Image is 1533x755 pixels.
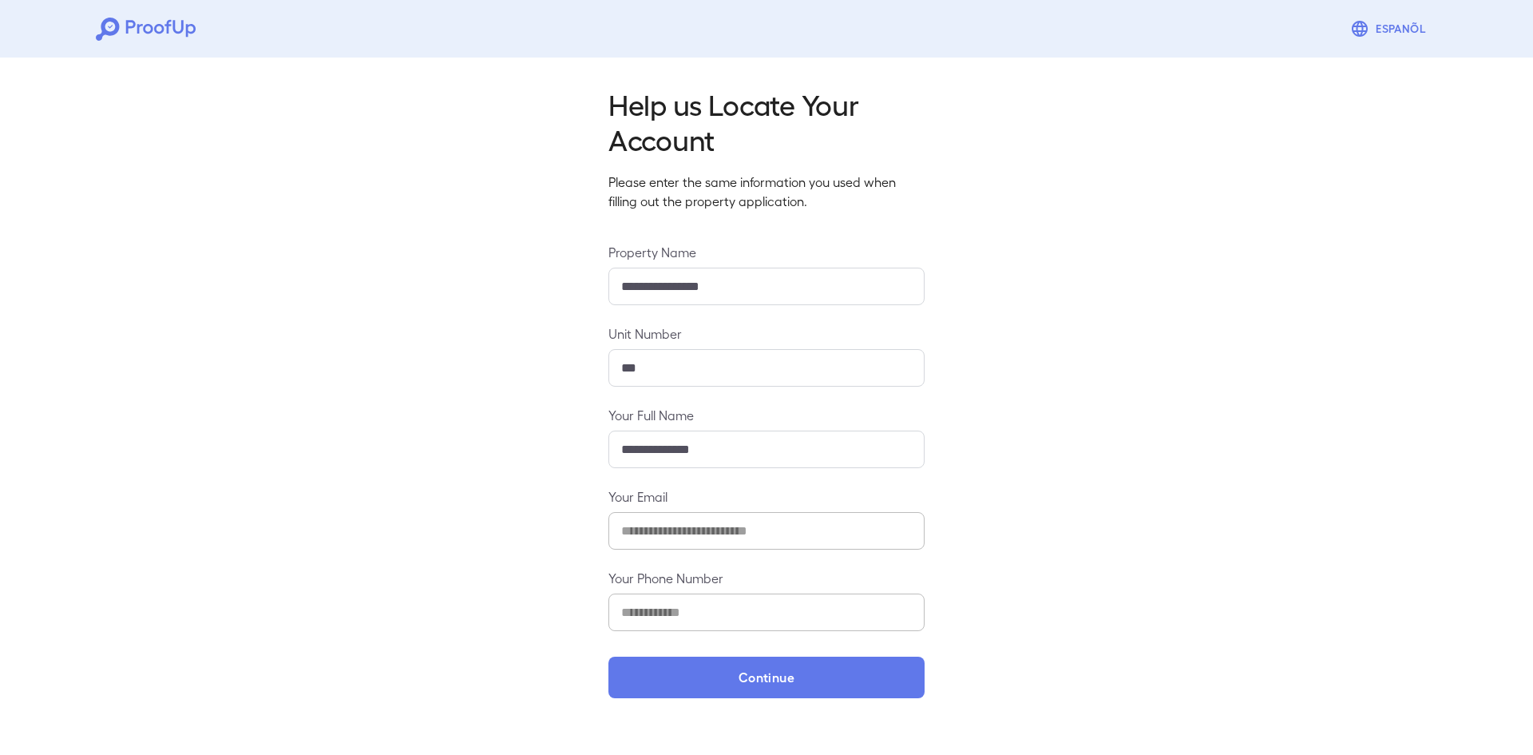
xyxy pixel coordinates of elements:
[608,657,925,698] button: Continue
[608,243,925,261] label: Property Name
[608,173,925,211] p: Please enter the same information you used when filling out the property application.
[608,86,925,157] h2: Help us Locate Your Account
[608,569,925,587] label: Your Phone Number
[608,487,925,506] label: Your Email
[608,324,925,343] label: Unit Number
[1344,13,1437,45] button: Espanõl
[608,406,925,424] label: Your Full Name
